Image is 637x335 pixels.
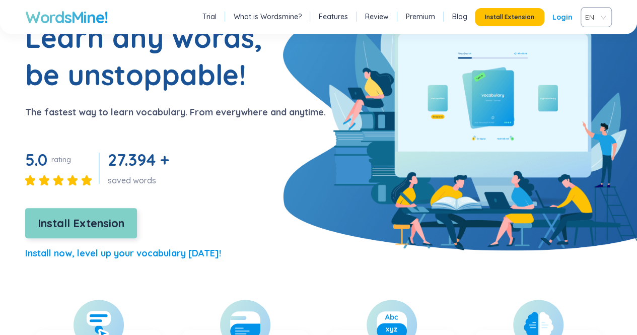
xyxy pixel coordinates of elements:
[25,150,47,170] span: 5.0
[452,12,467,22] a: Blog
[108,175,173,186] div: saved words
[234,12,302,22] a: What is Wordsmine?
[475,8,544,26] button: Install Extension
[552,8,573,26] a: Login
[319,12,348,22] a: Features
[25,7,107,27] a: WordsMine!
[406,12,435,22] a: Premium
[585,10,603,25] span: VIE
[25,105,326,119] p: The fastest way to learn vocabulary. From everywhere and anytime.
[25,208,137,238] button: Install Extension
[202,12,217,22] a: Trial
[485,13,534,21] span: Install Extension
[365,12,389,22] a: Review
[25,19,277,93] h1: Learn any words, be unstoppable!
[38,215,124,232] span: Install Extension
[108,150,169,170] span: 27.394 +
[25,219,137,229] a: Install Extension
[51,155,71,165] div: rating
[25,246,221,260] p: Install now, level up your vocabulary [DATE]!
